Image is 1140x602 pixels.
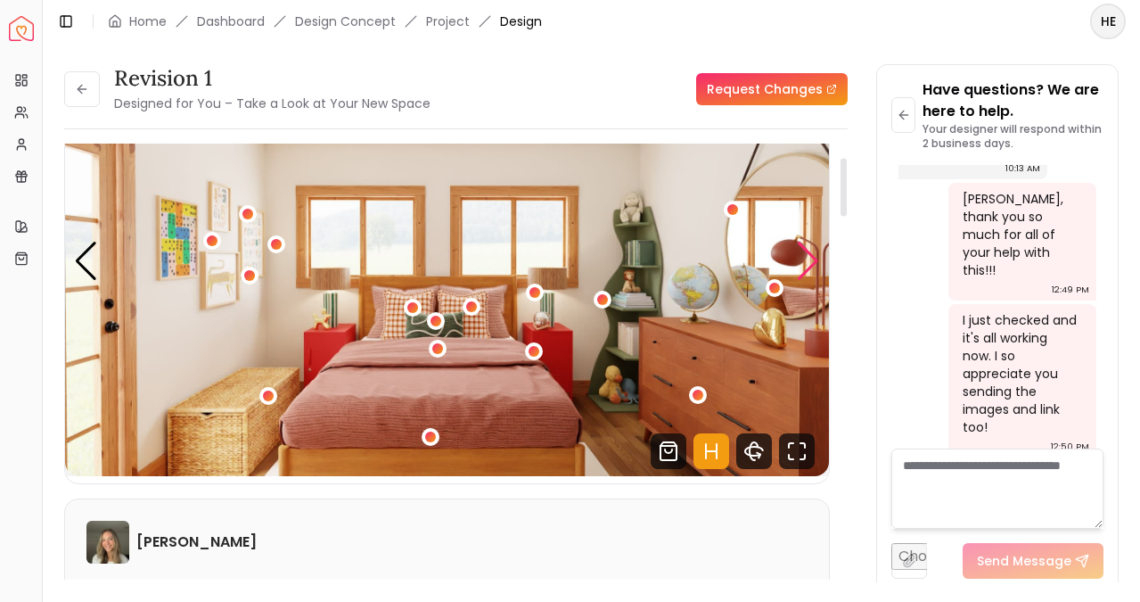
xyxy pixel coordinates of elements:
div: I just checked and it's all working now. I so appreciate you sending the images and link too! [963,311,1078,436]
a: Home [129,12,167,30]
a: Spacejoy [9,16,34,41]
svg: Fullscreen [779,433,815,469]
svg: 360 View [736,433,772,469]
h3: Revision 1 [114,64,431,93]
div: 1 / 5 [65,46,829,476]
p: Have questions? We are here to help. [923,79,1103,122]
h6: [PERSON_NAME] [136,532,257,553]
li: Design Concept [295,12,396,30]
svg: Hotspots Toggle [693,433,729,469]
nav: breadcrumb [108,12,542,30]
div: 12:50 PM [1051,438,1089,456]
img: Sarah Nelson [86,521,129,564]
div: Carousel [65,46,829,476]
img: Design Render 2 [65,46,829,476]
button: HE [1090,4,1126,39]
div: [PERSON_NAME], thank you so much for all of your help with this!!! [963,190,1078,279]
div: 10:13 AM [1005,160,1040,177]
a: Request Changes [696,73,848,105]
span: HE [1092,5,1124,37]
small: Designed for You – Take a Look at Your New Space [114,95,431,112]
div: Previous slide [74,242,98,281]
img: Spacejoy Logo [9,16,34,41]
p: Your designer will respond within 2 business days. [923,122,1103,151]
a: Dashboard [197,12,265,30]
span: Design [500,12,542,30]
div: Next slide [796,242,820,281]
div: 12:49 PM [1052,281,1089,299]
svg: Shop Products from this design [651,433,686,469]
a: Project [426,12,470,30]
